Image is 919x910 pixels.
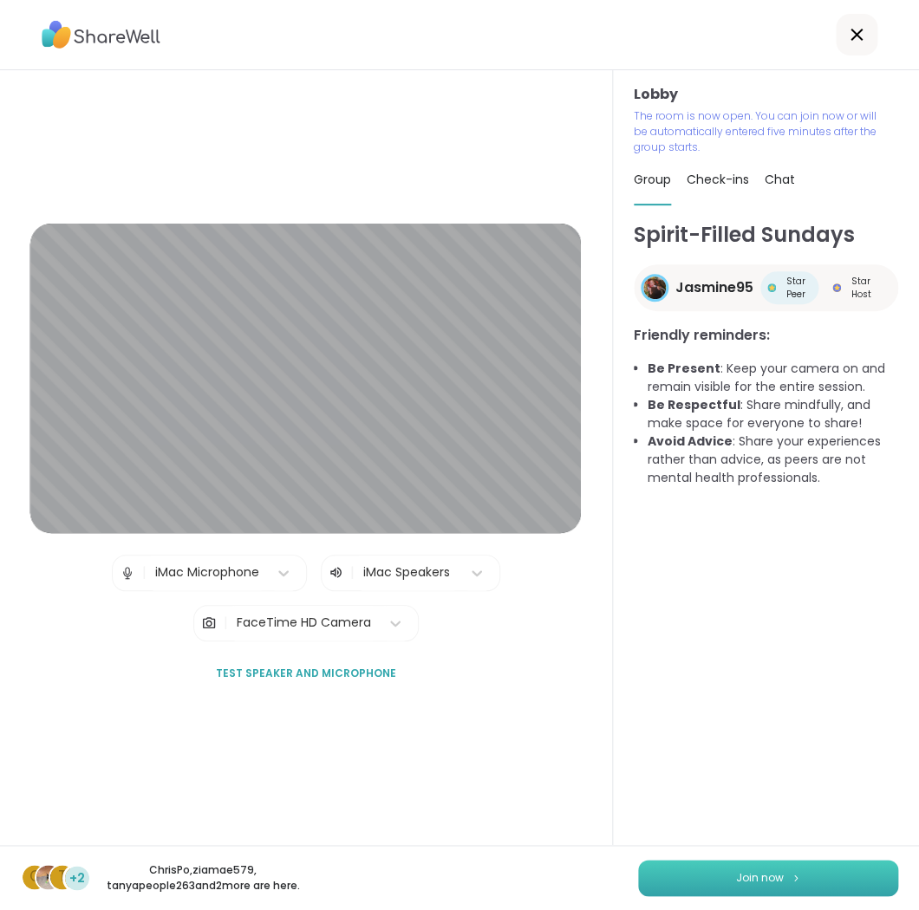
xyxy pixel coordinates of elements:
img: ShareWell Logo [42,15,160,55]
b: Be Respectful [648,396,740,413]
div: iMac Microphone [155,563,259,582]
button: Test speaker and microphone [209,655,403,692]
b: Be Present [648,360,720,377]
span: C [29,866,41,888]
span: +2 [69,869,85,887]
li: : Share mindfully, and make space for everyone to share! [648,396,898,432]
img: Star Host [832,283,841,292]
span: t [58,866,67,888]
button: Join now [638,860,898,896]
p: The room is now open. You can join now or will be automatically entered five minutes after the gr... [634,108,883,155]
a: Jasmine95Jasmine95Star PeerStar PeerStar HostStar Host [634,264,898,311]
span: Star Host [844,275,877,301]
span: Test speaker and microphone [216,666,396,681]
img: Microphone [120,556,135,590]
img: ShareWell Logomark [791,873,801,882]
span: | [224,606,228,640]
span: Join now [736,870,784,886]
li: : Share your experiences rather than advice, as peers are not mental health professionals. [648,432,898,487]
span: Group [634,171,671,188]
span: Jasmine95 [675,277,753,298]
b: Avoid Advice [648,432,733,450]
span: | [142,556,147,590]
h3: Friendly reminders: [634,325,898,346]
div: FaceTime HD Camera [237,614,371,632]
span: Chat [765,171,795,188]
h1: Spirit-Filled Sundays [634,219,898,250]
span: Check-ins [687,171,749,188]
p: ChrisPo , ziamae579 , tanyapeople263 and 2 more are here. [106,862,300,894]
span: Star Peer [779,275,811,301]
li: : Keep your camera on and remain visible for the entire session. [648,360,898,396]
img: Jasmine95 [643,276,666,299]
img: Camera [201,606,217,640]
img: Star Peer [767,283,776,292]
img: ziamae579 [36,865,61,889]
h3: Lobby [634,84,898,105]
span: | [350,562,355,583]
